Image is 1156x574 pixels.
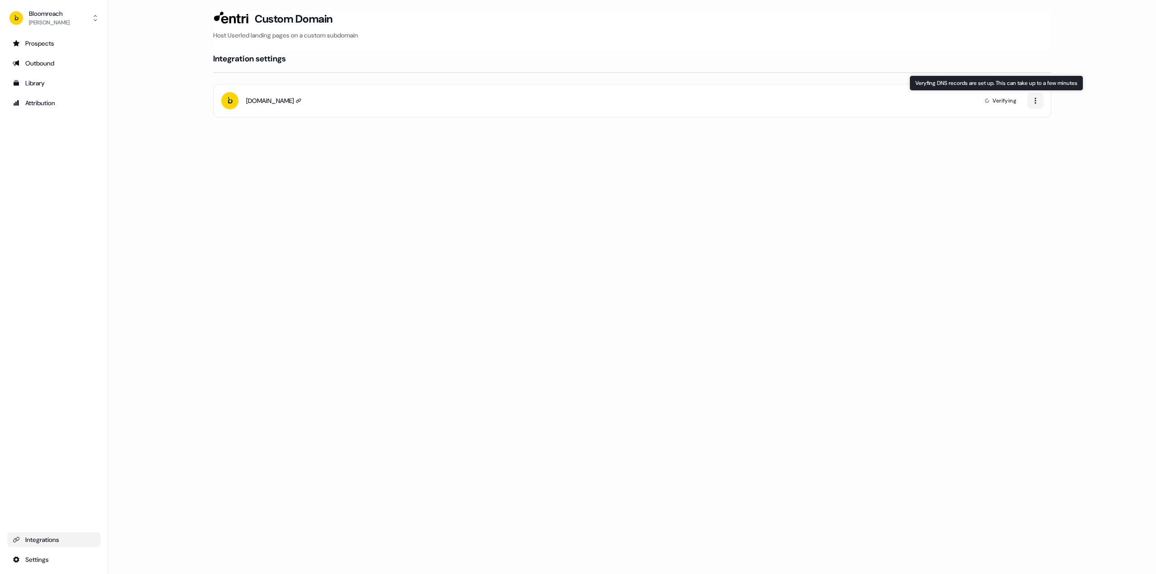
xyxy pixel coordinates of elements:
div: Outbound [13,59,95,68]
a: Go to prospects [7,36,101,51]
h3: Custom Domain [255,12,333,26]
div: Integrations [13,535,95,544]
div: Attribution [13,98,95,107]
div: [PERSON_NAME] [29,18,70,27]
a: Go to templates [7,76,101,90]
a: Go to integrations [7,532,101,547]
h4: Integration settings [213,53,286,64]
a: [DOMAIN_NAME] [246,96,301,105]
a: Go to outbound experience [7,56,101,70]
div: Prospects [13,39,95,48]
p: Host Userled landing pages on a custom subdomain [213,31,1051,40]
div: Bloomreach [29,9,70,18]
div: Settings [13,555,95,564]
div: Library [13,79,95,88]
span: Verifying [993,96,1016,105]
button: Bloomreach[PERSON_NAME] [7,7,101,29]
div: Veryfing DNS records are set up. This can take up to a few minutes [909,75,1083,91]
div: [DOMAIN_NAME] [246,96,294,105]
a: Go to attribution [7,96,101,110]
a: Go to integrations [7,552,101,567]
